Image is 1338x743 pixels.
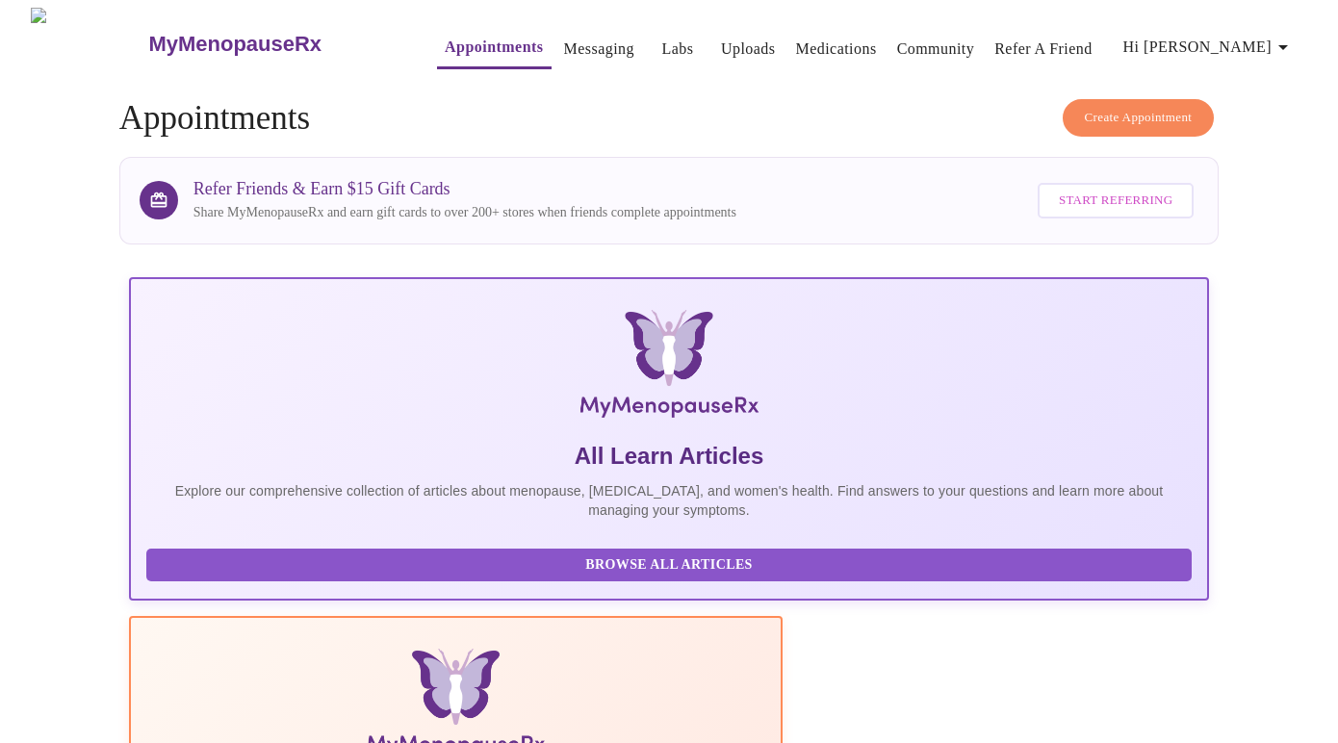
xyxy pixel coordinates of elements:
span: Start Referring [1059,190,1172,212]
button: Messaging [556,30,642,68]
h3: Refer Friends & Earn $15 Gift Cards [193,179,736,199]
button: Create Appointment [1063,99,1215,137]
button: Start Referring [1038,183,1194,218]
img: MyMenopauseRx Logo [308,310,1029,425]
a: Start Referring [1033,173,1198,228]
a: Refer a Friend [994,36,1093,63]
span: Hi [PERSON_NAME] [1123,34,1295,61]
a: MyMenopauseRx [146,11,399,78]
a: Labs [662,36,694,63]
a: Uploads [721,36,776,63]
p: Share MyMenopauseRx and earn gift cards to over 200+ stores when friends complete appointments [193,203,736,222]
img: MyMenopauseRx Logo [31,8,146,80]
a: Messaging [564,36,634,63]
button: Hi [PERSON_NAME] [1116,28,1302,66]
a: Browse All Articles [146,555,1197,572]
h5: All Learn Articles [146,441,1193,472]
a: Community [897,36,975,63]
span: Browse All Articles [166,553,1173,577]
span: Create Appointment [1085,107,1193,129]
button: Community [889,30,983,68]
button: Appointments [437,28,551,69]
a: Medications [796,36,877,63]
p: Explore our comprehensive collection of articles about menopause, [MEDICAL_DATA], and women's hea... [146,481,1193,520]
button: Medications [788,30,885,68]
button: Refer a Friend [987,30,1100,68]
h4: Appointments [119,99,1220,138]
h3: MyMenopauseRx [148,32,322,57]
button: Uploads [713,30,784,68]
a: Appointments [445,34,543,61]
button: Labs [647,30,708,68]
button: Browse All Articles [146,549,1193,582]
